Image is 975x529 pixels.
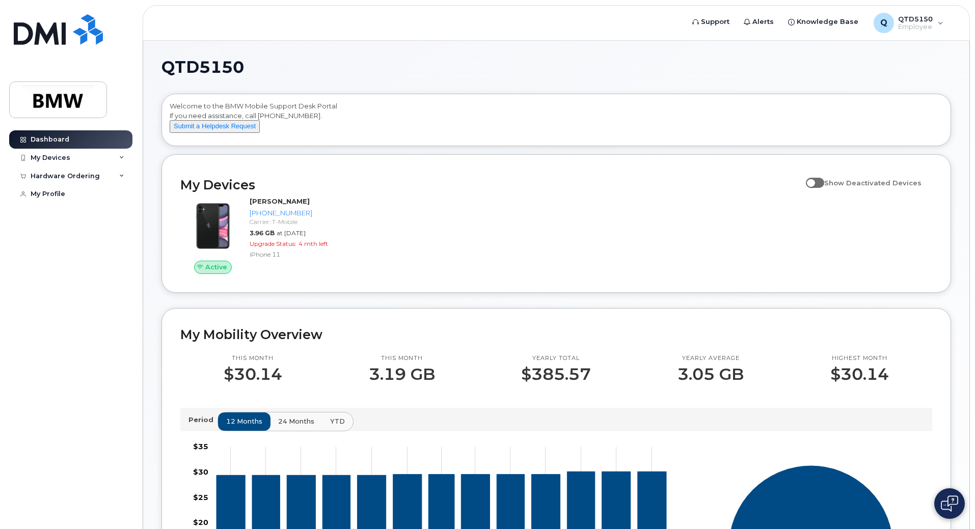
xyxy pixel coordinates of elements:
[369,365,435,383] p: 3.19 GB
[193,492,208,502] tspan: $25
[250,197,310,205] strong: [PERSON_NAME]
[161,60,244,75] span: QTD5150
[278,416,314,426] span: 24 months
[170,122,260,130] a: Submit a Helpdesk Request
[170,101,943,142] div: Welcome to the BMW Mobile Support Desk Portal If you need assistance, call [PHONE_NUMBER].
[830,354,889,363] p: Highest month
[193,518,208,527] tspan: $20
[250,229,275,237] span: 3.96 GB
[806,173,814,181] input: Show Deactivated Devices
[277,229,306,237] span: at [DATE]
[521,365,591,383] p: $385.57
[180,177,801,192] h2: My Devices
[250,240,296,247] span: Upgrade Status:
[824,179,922,187] span: Show Deactivated Devices
[830,365,889,383] p: $30.14
[299,240,328,247] span: 4 mth left
[193,442,208,451] tspan: $35
[678,365,744,383] p: 3.05 GB
[180,327,932,342] h2: My Mobility Overview
[330,416,345,426] span: YTD
[250,217,355,226] div: Carrier: T-Mobile
[205,262,227,272] span: Active
[250,250,355,259] div: iPhone 11
[941,495,958,512] img: Open chat
[188,202,237,250] img: iPhone_11.jpg
[224,354,282,363] p: This month
[170,120,260,133] button: Submit a Helpdesk Request
[521,354,591,363] p: Yearly total
[250,208,355,218] div: [PHONE_NUMBER]
[180,197,359,274] a: Active[PERSON_NAME][PHONE_NUMBER]Carrier: T-Mobile3.96 GBat [DATE]Upgrade Status:4 mth leftiPhone 11
[678,354,744,363] p: Yearly average
[369,354,435,363] p: This month
[188,415,218,425] p: Period
[193,467,208,476] tspan: $30
[224,365,282,383] p: $30.14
